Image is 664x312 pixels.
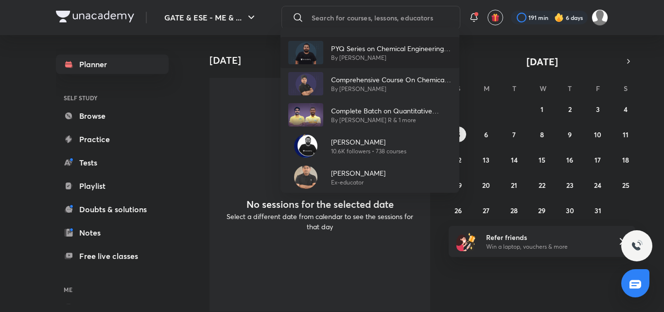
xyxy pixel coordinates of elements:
[331,43,452,54] p: PYQ Series on Chemical Engineering Mathematics
[280,37,459,68] a: AvatarPYQ Series on Chemical Engineering MathematicsBy [PERSON_NAME]
[280,162,459,193] a: Avatar[PERSON_NAME]Ex-educator
[331,74,452,85] p: Comprehensive Course On Chemical Reaction Engineering For GATE 2026
[280,68,459,99] a: AvatarComprehensive Course On Chemical Reaction Engineering For GATE 2026By [PERSON_NAME]
[294,134,317,158] img: Avatar
[331,85,452,93] p: By [PERSON_NAME]
[288,72,323,95] img: Avatar
[331,106,452,116] p: Complete Batch on Quantitative Aptitude & Reasoning (For Bank Exams/Placements/other Competitive ...
[331,116,452,125] p: By [PERSON_NAME] R & 1 more
[288,41,323,64] img: Avatar
[288,103,323,127] img: Avatar
[280,99,459,130] a: AvatarComplete Batch on Quantitative Aptitude & Reasoning (For Bank Exams/Placements/other Compet...
[331,137,406,147] p: [PERSON_NAME]
[331,178,385,187] p: Ex-educator
[294,165,317,189] img: Avatar
[331,168,385,178] p: [PERSON_NAME]
[331,54,452,62] p: By [PERSON_NAME]
[631,240,643,252] img: ttu
[280,130,459,162] a: Avatar[PERSON_NAME]10.6K followers • 738 courses
[331,147,406,156] p: 10.6K followers • 738 courses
